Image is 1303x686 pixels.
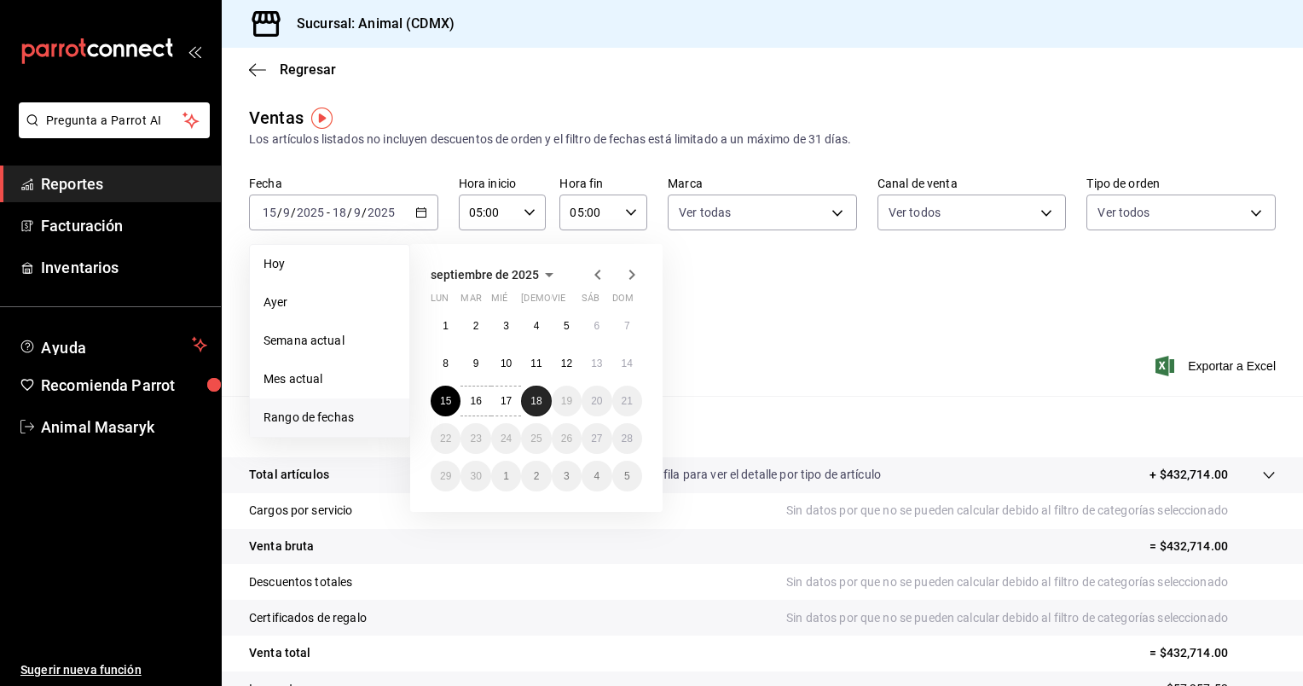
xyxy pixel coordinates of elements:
button: 8 de septiembre de 2025 [431,348,460,379]
abbr: 19 de septiembre de 2025 [561,395,572,407]
abbr: 3 de octubre de 2025 [564,470,570,482]
label: Hora fin [559,177,647,189]
span: / [347,206,352,219]
abbr: 27 de septiembre de 2025 [591,433,602,445]
abbr: 23 de septiembre de 2025 [470,433,481,445]
span: Recomienda Parrot [41,374,207,397]
input: -- [282,206,291,219]
span: Mes actual [263,370,396,388]
span: Regresar [280,61,336,78]
p: Sin datos por que no se pueden calcular debido al filtro de categorías seleccionado [786,609,1276,627]
button: 4 de octubre de 2025 [582,461,611,491]
abbr: 2 de octubre de 2025 [534,470,540,482]
button: 1 de septiembre de 2025 [431,311,460,341]
button: 29 de septiembre de 2025 [431,461,460,491]
abbr: 17 de septiembre de 2025 [501,395,512,407]
abbr: 25 de septiembre de 2025 [530,433,541,445]
button: 21 de septiembre de 2025 [612,386,642,416]
button: 15 de septiembre de 2025 [431,386,460,416]
p: + $432,714.00 [1150,466,1228,484]
abbr: lunes [431,293,449,311]
button: open_drawer_menu [188,44,201,58]
abbr: viernes [552,293,565,311]
button: 22 de septiembre de 2025 [431,423,460,454]
span: septiembre de 2025 [431,268,539,282]
abbr: 9 de septiembre de 2025 [473,358,479,369]
abbr: 3 de septiembre de 2025 [503,320,509,332]
button: 5 de septiembre de 2025 [552,311,582,341]
abbr: martes [460,293,481,311]
abbr: sábado [582,293,599,311]
input: ---- [296,206,325,219]
label: Marca [668,177,857,189]
p: Total artículos [249,466,329,484]
abbr: 10 de septiembre de 2025 [501,358,512,369]
button: septiembre de 2025 [431,265,559,285]
abbr: 5 de septiembre de 2025 [564,320,570,332]
abbr: 13 de septiembre de 2025 [591,358,602,369]
abbr: 28 de septiembre de 2025 [622,433,633,445]
input: ---- [367,206,396,219]
abbr: 2 de septiembre de 2025 [473,320,479,332]
button: 28 de septiembre de 2025 [612,423,642,454]
input: -- [353,206,362,219]
button: 11 de septiembre de 2025 [521,348,551,379]
span: Ayuda [41,334,185,355]
button: 4 de septiembre de 2025 [521,311,551,341]
button: 26 de septiembre de 2025 [552,423,582,454]
span: Sugerir nueva función [20,661,207,679]
p: Resumen [249,416,1276,437]
p: Certificados de regalo [249,609,367,627]
abbr: 24 de septiembre de 2025 [501,433,512,445]
span: Ver todos [889,204,941,221]
abbr: 1 de octubre de 2025 [503,470,509,482]
button: Exportar a Excel [1159,356,1276,376]
button: 10 de septiembre de 2025 [491,348,521,379]
label: Fecha [249,177,438,189]
abbr: 29 de septiembre de 2025 [440,470,451,482]
abbr: 11 de septiembre de 2025 [530,358,541,369]
abbr: 4 de septiembre de 2025 [534,320,540,332]
p: Venta total [249,644,310,662]
button: 1 de octubre de 2025 [491,461,521,491]
input: -- [332,206,347,219]
button: 27 de septiembre de 2025 [582,423,611,454]
span: Ayer [263,294,396,311]
span: Facturación [41,214,207,237]
span: Rango de fechas [263,409,396,427]
label: Canal de venta [877,177,1067,189]
p: Da clic en la fila para ver el detalle por tipo de artículo [598,466,881,484]
abbr: 16 de septiembre de 2025 [470,395,481,407]
button: 14 de septiembre de 2025 [612,348,642,379]
button: 23 de septiembre de 2025 [460,423,490,454]
button: 3 de octubre de 2025 [552,461,582,491]
abbr: 21 de septiembre de 2025 [622,395,633,407]
p: Sin datos por que no se pueden calcular debido al filtro de categorías seleccionado [786,502,1276,520]
span: Pregunta a Parrot AI [46,112,183,130]
span: Hoy [263,255,396,273]
abbr: 18 de septiembre de 2025 [530,395,541,407]
p: Sin datos por que no se pueden calcular debido al filtro de categorías seleccionado [786,573,1276,591]
abbr: 1 de septiembre de 2025 [443,320,449,332]
abbr: 7 de septiembre de 2025 [624,320,630,332]
button: 17 de septiembre de 2025 [491,386,521,416]
label: Hora inicio [459,177,547,189]
button: 7 de septiembre de 2025 [612,311,642,341]
span: - [327,206,330,219]
span: Semana actual [263,332,396,350]
abbr: 4 de octubre de 2025 [594,470,599,482]
p: Descuentos totales [249,573,352,591]
button: 20 de septiembre de 2025 [582,386,611,416]
p: Venta bruta [249,538,314,555]
button: 5 de octubre de 2025 [612,461,642,491]
button: 2 de octubre de 2025 [521,461,551,491]
abbr: 22 de septiembre de 2025 [440,433,451,445]
button: 9 de septiembre de 2025 [460,348,490,379]
abbr: 5 de octubre de 2025 [624,470,630,482]
span: / [277,206,282,219]
p: = $432,714.00 [1150,538,1276,555]
abbr: 12 de septiembre de 2025 [561,358,572,369]
abbr: jueves [521,293,622,311]
button: Pregunta a Parrot AI [19,102,210,138]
